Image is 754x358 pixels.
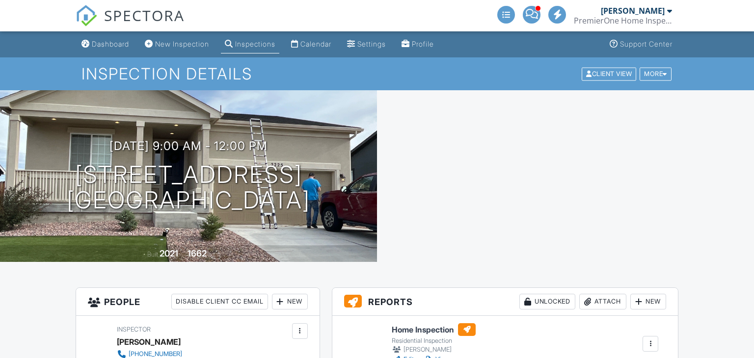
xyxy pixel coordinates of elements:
[117,334,181,349] div: [PERSON_NAME]
[109,139,268,153] h3: [DATE] 9:00 am - 12:00 pm
[76,5,97,26] img: The Best Home Inspection Software - Spectora
[300,40,331,48] div: Calendar
[392,323,476,336] h6: Home Inspection
[287,35,335,53] a: Calendar
[67,162,310,214] h1: [STREET_ADDRESS] [GEOGRAPHIC_DATA]
[398,35,438,53] a: Profile
[412,40,434,48] div: Profile
[92,40,129,48] div: Dashboard
[392,345,476,355] div: [PERSON_NAME]
[208,251,222,258] span: sq. ft.
[343,35,390,53] a: Settings
[392,323,476,355] a: Home Inspection Residential Inspection [PERSON_NAME]
[630,294,666,309] div: New
[129,350,182,358] div: [PHONE_NUMBER]
[76,13,185,34] a: SPECTORA
[332,288,678,316] h3: Reports
[221,35,279,53] a: Inspections
[155,40,209,48] div: New Inspection
[606,35,676,53] a: Support Center
[81,65,672,82] h1: Inspection Details
[582,67,636,80] div: Client View
[78,35,133,53] a: Dashboard
[579,294,626,309] div: Attach
[76,288,320,316] h3: People
[392,337,476,345] div: Residential Inspection
[147,251,158,258] span: Built
[235,40,275,48] div: Inspections
[574,16,672,26] div: PremierOne Home Inspections
[519,294,575,309] div: Unlocked
[601,6,665,16] div: [PERSON_NAME]
[272,294,308,309] div: New
[188,248,207,258] div: 1662
[104,5,185,26] span: SPECTORA
[160,248,178,258] div: 2021
[171,294,268,309] div: Disable Client CC Email
[620,40,673,48] div: Support Center
[117,326,151,333] span: Inspector
[141,35,213,53] a: New Inspection
[581,70,639,77] a: Client View
[640,67,672,80] div: More
[357,40,386,48] div: Settings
